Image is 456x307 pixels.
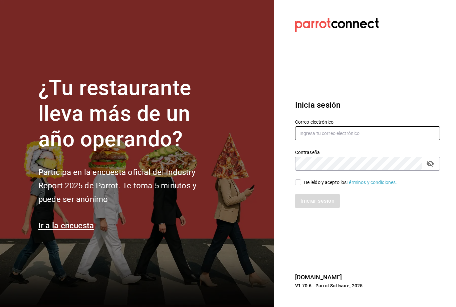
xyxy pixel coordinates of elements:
a: Términos y condiciones. [347,180,397,185]
h3: Inicia sesión [295,99,440,111]
a: Ir a la encuesta [38,221,94,230]
a: [DOMAIN_NAME] [295,274,342,281]
label: Contraseña [295,150,440,155]
label: Correo electrónico [295,120,440,124]
h1: ¿Tu restaurante lleva más de un año operando? [38,75,219,152]
h2: Participa en la encuesta oficial del Industry Report 2025 de Parrot. Te toma 5 minutos y puede se... [38,166,219,206]
input: Ingresa tu correo electrónico [295,126,440,140]
p: V1.70.6 - Parrot Software, 2025. [295,282,440,289]
div: He leído y acepto los [304,179,397,186]
button: passwordField [425,158,436,169]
